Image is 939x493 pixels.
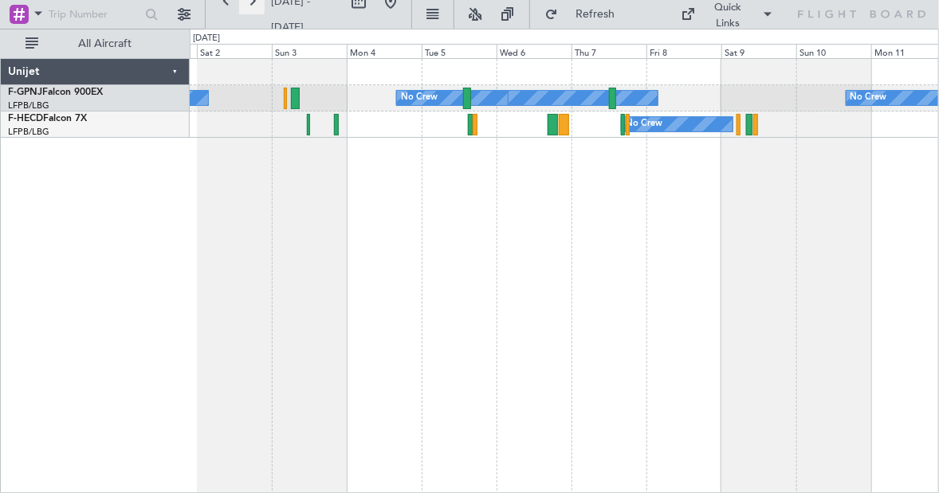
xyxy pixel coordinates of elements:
[626,112,662,136] div: No Crew
[572,44,646,58] div: Thu 7
[673,2,782,27] button: Quick Links
[8,88,103,97] a: F-GPNJFalcon 900EX
[8,114,43,123] span: F-HECD
[347,44,422,58] div: Mon 4
[401,86,438,110] div: No Crew
[18,31,173,57] button: All Aircraft
[721,44,796,58] div: Sat 9
[796,44,871,58] div: Sun 10
[8,114,87,123] a: F-HECDFalcon 7X
[272,44,347,58] div: Sun 3
[193,32,220,45] div: [DATE]
[538,2,634,27] button: Refresh
[197,44,272,58] div: Sat 2
[851,86,887,110] div: No Crew
[41,38,168,49] span: All Aircraft
[422,44,497,58] div: Tue 5
[562,9,629,20] span: Refresh
[497,44,572,58] div: Wed 6
[8,88,42,97] span: F-GPNJ
[646,44,721,58] div: Fri 8
[8,100,49,112] a: LFPB/LBG
[8,126,49,138] a: LFPB/LBG
[49,2,140,26] input: Trip Number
